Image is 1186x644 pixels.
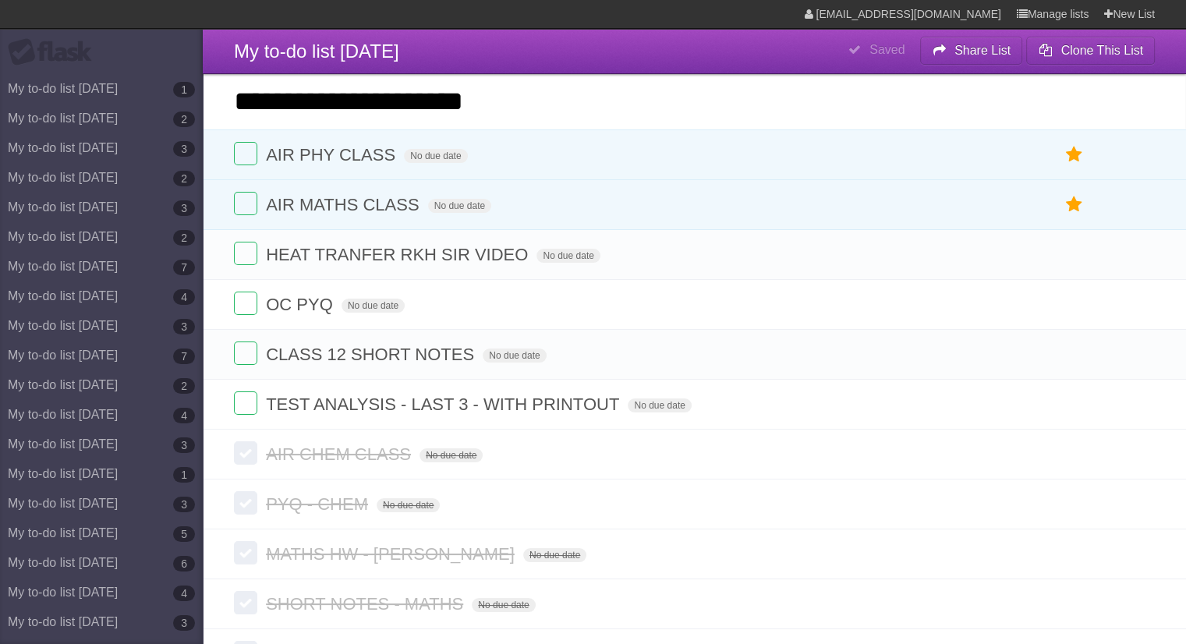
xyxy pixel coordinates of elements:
[173,437,195,453] b: 3
[1060,142,1089,168] label: Star task
[173,200,195,216] b: 3
[472,598,535,612] span: No due date
[266,145,399,165] span: AIR PHY CLASS
[628,398,691,412] span: No due date
[173,230,195,246] b: 2
[173,615,195,631] b: 3
[173,289,195,305] b: 4
[377,498,440,512] span: No due date
[234,192,257,215] label: Done
[173,378,195,394] b: 2
[483,349,546,363] span: No due date
[234,142,257,165] label: Done
[234,41,399,62] span: My to-do list [DATE]
[342,299,405,313] span: No due date
[173,556,195,571] b: 6
[869,43,905,56] b: Saved
[536,249,600,263] span: No due date
[404,149,467,163] span: No due date
[428,199,491,213] span: No due date
[920,37,1023,65] button: Share List
[1026,37,1155,65] button: Clone This List
[173,111,195,127] b: 2
[1060,192,1089,218] label: Star task
[173,497,195,512] b: 3
[173,586,195,601] b: 4
[266,494,372,514] span: PYQ - CHEM
[173,141,195,157] b: 3
[1060,44,1143,57] b: Clone This List
[173,171,195,186] b: 2
[266,195,423,214] span: AIR MATHS CLASS
[266,345,478,364] span: CLASS 12 SHORT NOTES
[954,44,1011,57] b: Share List
[420,448,483,462] span: No due date
[8,38,101,66] div: Flask
[173,82,195,97] b: 1
[266,245,532,264] span: HEAT TRANFER RKH SIR VIDEO
[234,391,257,415] label: Done
[266,444,415,464] span: AIR CHEM CLASS
[234,491,257,515] label: Done
[266,544,519,564] span: MATHS HW - [PERSON_NAME]
[173,319,195,334] b: 3
[234,292,257,315] label: Done
[266,594,467,614] span: SHORT NOTES - MATHS
[173,526,195,542] b: 5
[523,548,586,562] span: No due date
[266,295,337,314] span: OC PYQ
[234,541,257,564] label: Done
[266,395,623,414] span: TEST ANALYSIS - LAST 3 - WITH PRINTOUT
[234,441,257,465] label: Done
[173,467,195,483] b: 1
[234,242,257,265] label: Done
[173,349,195,364] b: 7
[234,341,257,365] label: Done
[173,408,195,423] b: 4
[173,260,195,275] b: 7
[234,591,257,614] label: Done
